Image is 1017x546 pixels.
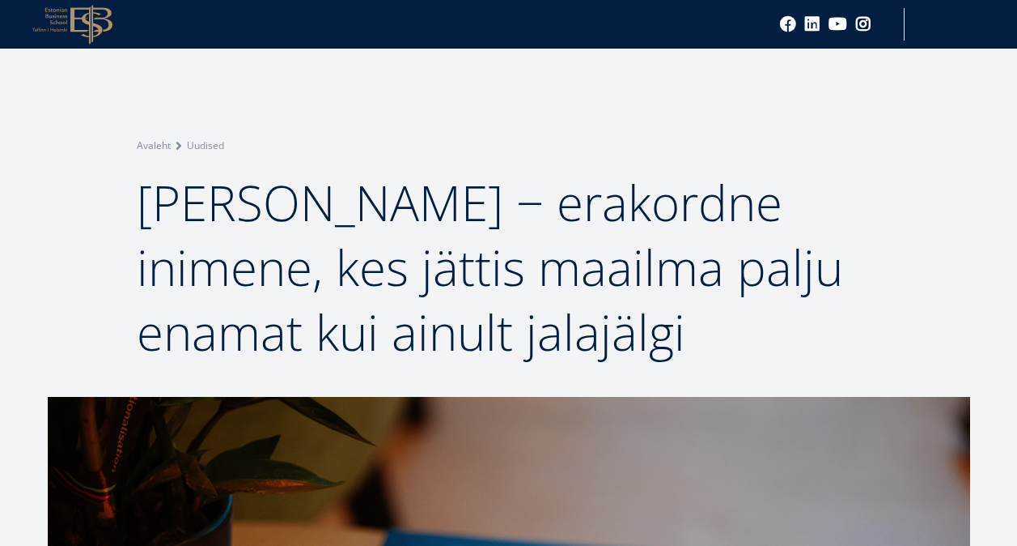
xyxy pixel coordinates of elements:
a: Uudised [187,138,224,154]
a: Linkedin [804,16,820,32]
a: Facebook [780,16,796,32]
span: [PERSON_NAME] − erakordne inimene, kes jättis maailma palju enamat kui ainult jalajälgi [137,169,843,365]
a: Avaleht [137,138,171,154]
a: Instagram [855,16,871,32]
a: Youtube [828,16,847,32]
